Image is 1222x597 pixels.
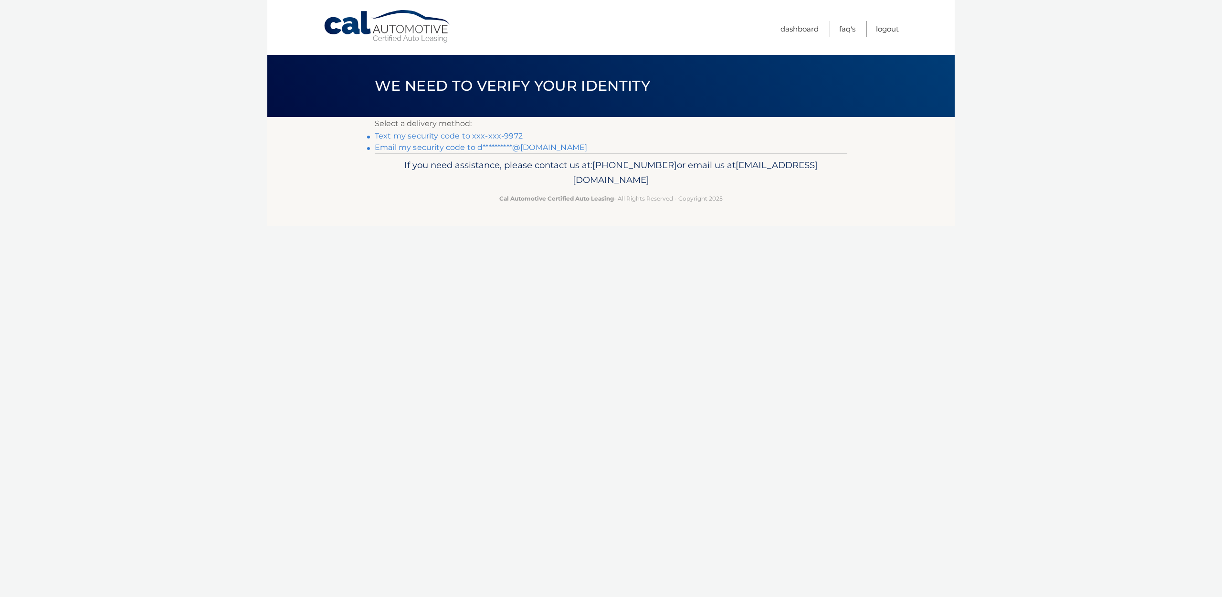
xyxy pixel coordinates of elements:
[876,21,899,37] a: Logout
[499,195,614,202] strong: Cal Automotive Certified Auto Leasing
[839,21,855,37] a: FAQ's
[592,160,677,171] span: [PHONE_NUMBER]
[323,10,452,43] a: Cal Automotive
[375,131,523,140] a: Text my security code to xxx-xxx-9972
[375,143,587,152] a: Email my security code to d**********@[DOMAIN_NAME]
[381,158,841,188] p: If you need assistance, please contact us at: or email us at
[381,193,841,203] p: - All Rights Reserved - Copyright 2025
[375,117,847,130] p: Select a delivery method:
[780,21,819,37] a: Dashboard
[375,77,650,95] span: We need to verify your identity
